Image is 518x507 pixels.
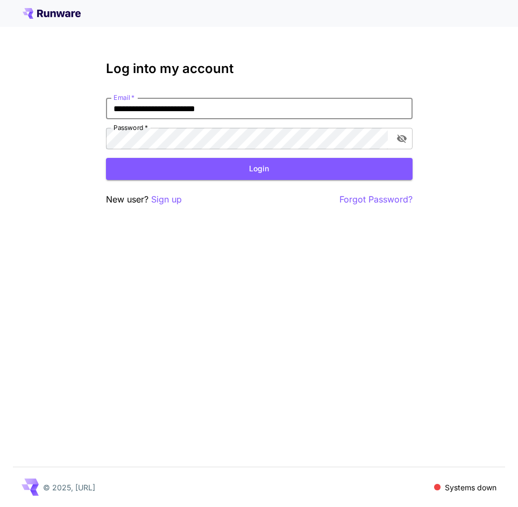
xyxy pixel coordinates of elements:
p: © 2025, [URL] [43,482,95,493]
label: Password [113,123,148,132]
button: Sign up [151,193,182,206]
p: Systems down [445,482,496,493]
button: toggle password visibility [392,129,411,148]
p: New user? [106,193,182,206]
label: Email [113,93,134,102]
button: Forgot Password? [339,193,413,206]
button: Login [106,158,413,180]
h3: Log into my account [106,61,413,76]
